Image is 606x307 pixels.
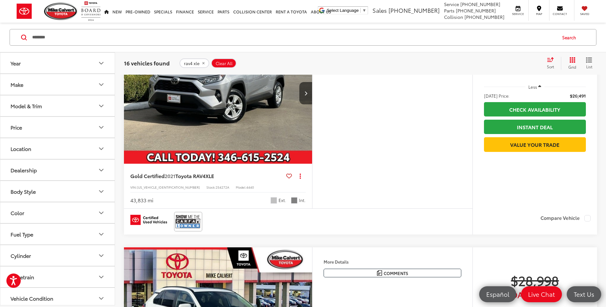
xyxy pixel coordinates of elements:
div: Location [11,146,31,152]
div: Location [97,145,105,153]
span: Gold Certified [130,172,165,179]
span: Sales [372,6,387,14]
button: remove rav4%20xle [180,58,209,68]
button: Clear All [211,58,236,68]
div: Color [11,210,24,216]
span: Español [483,290,512,298]
div: 2021 Toyota RAV4 XLE 0 [124,23,313,164]
div: Make [11,81,23,87]
span: Contact [553,12,567,16]
span: Grid [568,64,576,70]
a: Text Us [567,286,601,302]
div: Model & Trim [97,102,105,110]
button: YearYear [0,53,115,73]
span: Service [444,1,459,7]
span: dropdown dots [300,173,301,178]
span: Live Chat [525,290,558,298]
div: Dealership [97,166,105,174]
span: Ash [291,197,297,204]
span: $28,998 [484,272,586,288]
span: Parts [444,7,455,14]
img: Mike Calvert Toyota [44,3,78,20]
input: Search by Make, Model, or Keyword [32,30,556,45]
button: Search [556,29,585,45]
span: [PHONE_NUMBER] [464,14,504,20]
img: CarFax One Owner [175,213,201,230]
span: Text Us [571,290,597,298]
span: Map [532,12,546,16]
span: VIN: [130,185,137,190]
span: [DATE] Price: [484,93,510,99]
button: Body StyleBody Style [0,181,115,202]
button: ColorColor [0,202,115,223]
span: Collision [444,14,463,20]
img: Comments [377,270,382,276]
span: 2021 [165,172,175,179]
button: PricePrice [0,117,115,138]
button: CylinderCylinder [0,245,115,266]
div: 43,833 mi [130,197,153,204]
span: XLE [205,172,214,179]
span: Ext. [279,197,286,203]
a: Live Chat [521,286,562,302]
div: Drivetrain [11,274,34,280]
span: Saved [578,12,592,16]
span: Toyota RAV4 [175,172,205,179]
button: Select sort value [544,57,561,70]
div: Fuel Type [11,231,33,237]
a: Check Availability [484,102,586,116]
span: 4440 [246,185,254,190]
button: List View [581,57,597,70]
div: Vehicle Condition [11,295,53,301]
div: Dealership [11,167,37,173]
button: Comments [324,269,461,277]
a: Instant Deal [484,120,586,134]
div: Make [97,81,105,88]
div: Drivetrain [97,273,105,281]
span: ▼ [362,8,366,13]
span: [US_VEHICLE_IDENTIFICATION_NUMBER] [137,185,200,190]
a: Value Your Trade [484,137,586,152]
div: Price [11,124,22,130]
a: Select Language​ [327,8,366,13]
div: Year [97,59,105,67]
button: LocationLocation [0,138,115,159]
button: DealershipDealership [0,160,115,180]
button: Less [525,81,545,93]
div: Price [97,124,105,131]
img: 2021 Toyota RAV4 XLE [124,23,313,164]
img: Toyota Certified Used Vehicles [130,215,167,225]
div: Body Style [97,188,105,195]
span: List [586,64,592,69]
span: rav4 xle [184,61,199,66]
button: Actions [295,170,306,181]
button: Next image [299,82,312,104]
span: Select Language [327,8,359,13]
span: Less [528,84,537,90]
button: Fuel TypeFuel Type [0,224,115,244]
a: 2021 Toyota RAV4 XLE2021 Toyota RAV4 XLE2021 Toyota RAV4 XLE2021 Toyota RAV4 XLE [124,23,313,164]
span: [PHONE_NUMBER] [460,1,500,7]
span: [PHONE_NUMBER] [456,7,496,14]
span: Int. [299,197,306,203]
span: Service [511,12,525,16]
span: Stock: [206,185,216,190]
span: Silver Sky Metallic [271,197,277,204]
div: Model & Trim [11,103,42,109]
a: Gold Certified2021Toyota RAV4XLE [130,172,284,179]
span: Comments [384,270,408,276]
div: Cylinder [97,252,105,259]
span: 254272A [216,185,229,190]
h4: More Details [324,259,461,264]
button: DrivetrainDrivetrain [0,266,115,287]
div: Year [11,60,21,66]
span: Sort [547,64,554,69]
span: $26,491 [570,93,586,99]
div: Cylinder [11,252,31,258]
span: 16 vehicles found [124,59,170,67]
span: [PHONE_NUMBER] [388,6,440,14]
label: Compare Vehicle [541,215,591,221]
div: Color [97,209,105,217]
